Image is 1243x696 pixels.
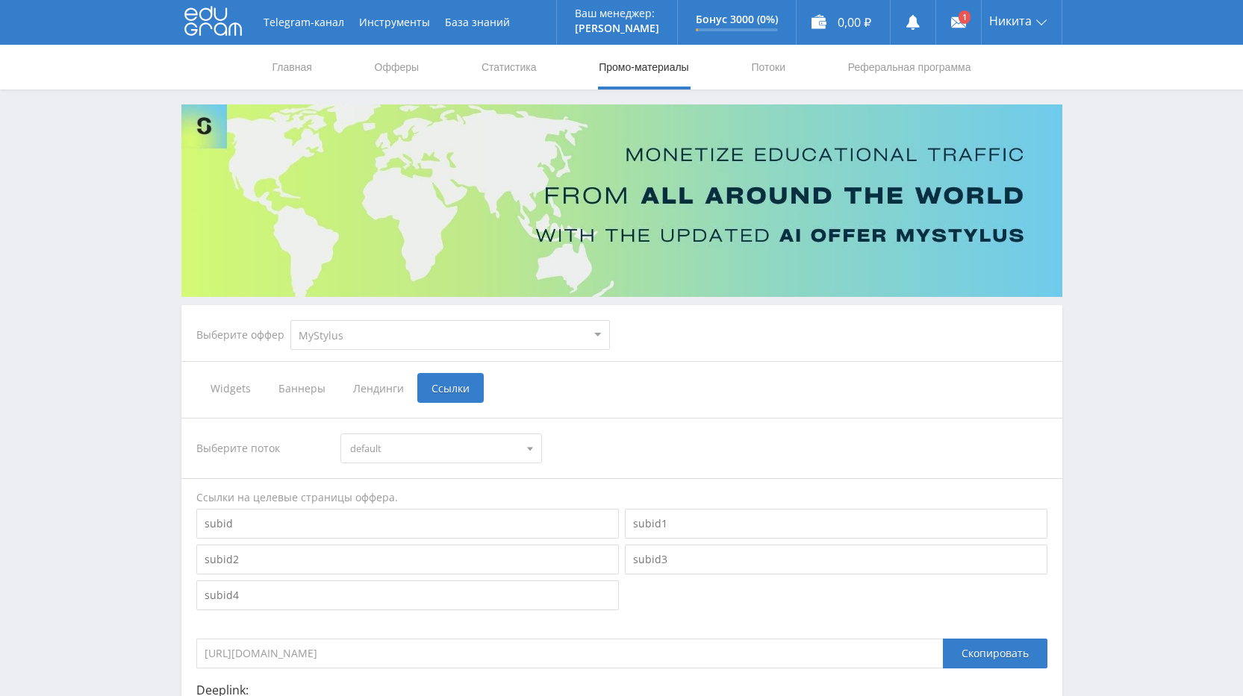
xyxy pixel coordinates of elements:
div: Выберите поток [196,433,326,463]
p: [PERSON_NAME] [575,22,659,34]
p: Бонус 3000 (0%) [696,13,778,25]
a: Промо-материалы [597,45,690,90]
img: Banner [181,104,1062,297]
span: default [350,434,519,463]
p: Ваш менеджер: [575,7,659,19]
div: Выберите оффер [196,329,290,341]
input: subid3 [625,545,1047,574]
span: Ссылки [417,373,484,403]
a: Офферы [373,45,421,90]
a: Потоки [750,45,787,90]
span: Баннеры [264,373,339,403]
input: subid [196,509,619,539]
input: subid4 [196,580,619,610]
span: Никита [989,15,1032,27]
div: Скопировать [943,639,1047,668]
div: Ссылки на целевые страницы оффера. [196,490,1047,505]
a: Статистика [480,45,538,90]
a: Реферальная программа [847,45,973,90]
input: subid2 [196,545,619,574]
a: Главная [271,45,314,90]
span: Лендинги [339,373,417,403]
input: subid1 [625,509,1047,539]
span: Widgets [196,373,264,403]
